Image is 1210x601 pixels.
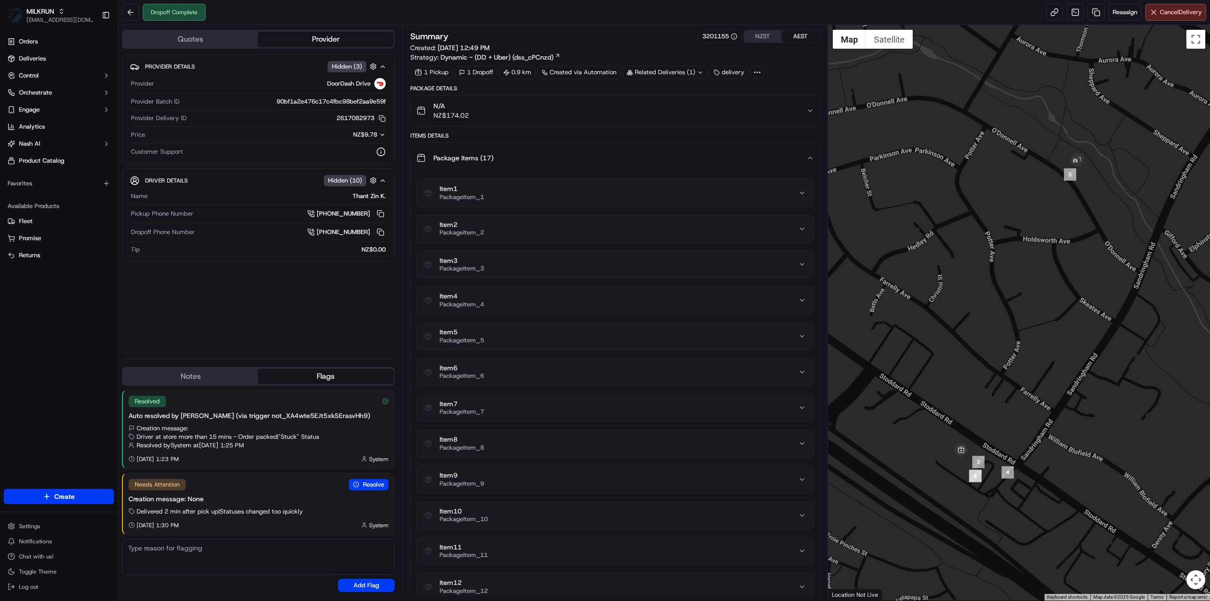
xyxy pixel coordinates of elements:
[833,30,866,49] button: Show street map
[410,66,453,79] div: 1 Pickup
[26,16,94,24] button: [EMAIL_ADDRESS][DOMAIN_NAME]
[19,234,41,243] span: Promise
[123,32,258,47] button: Quotes
[1047,594,1088,601] button: Keyboard shortcuts
[129,411,389,420] div: Auto resolved by [PERSON_NAME] (via trigger not_XA4wte5EJt5xkSErasvHh9)
[131,192,147,200] span: Name
[129,494,389,504] div: Creation message: None
[441,52,553,62] span: Dynamic - (DD + Uber) (dss_cPCnzd)
[1064,168,1076,181] div: 5
[327,79,371,88] span: DoorDash Drive
[19,568,57,575] span: Toggle Theme
[417,358,813,386] button: Item6PackageItem_6
[129,479,186,490] div: Needs Attention
[1113,8,1137,17] span: Reassign
[440,444,484,452] span: PackageItem_8
[8,8,23,23] img: MILKRUN
[1145,4,1206,21] button: CancelDelivery
[8,217,110,226] a: Fleet
[702,32,737,41] div: 3201155
[440,193,484,201] span: PackageItem_1
[317,209,370,218] span: [PHONE_NUMBER]
[622,66,708,79] div: Related Deliveries (1)
[145,177,188,184] span: Driver Details
[129,396,166,407] div: Resolved
[972,456,985,468] div: 3
[19,71,39,80] span: Control
[328,61,379,72] button: Hidden (3)
[19,251,40,260] span: Returns
[4,520,114,533] button: Settings
[8,251,110,260] a: Returns
[4,550,114,563] button: Chat with us!
[417,215,813,243] button: Item2PackageItem_2
[4,214,114,229] button: Fleet
[828,589,882,601] div: Location Not Live
[411,96,820,126] button: N/ANZ$174.02
[130,59,387,74] button: Provider DetailsHidden (3)
[1186,30,1205,49] button: Toggle fullscreen view
[4,489,114,504] button: Create
[440,400,484,409] span: Item 7
[4,119,114,134] a: Analytics
[369,522,389,529] span: System
[440,185,484,193] span: Item 1
[417,573,813,601] button: Item12PackageItem_12
[258,369,393,384] button: Flags
[19,583,38,591] span: Log out
[4,248,114,263] button: Returns
[830,588,862,601] a: Open this area in Google Maps (opens a new window)
[4,231,114,246] button: Promise
[969,470,981,482] div: 2
[131,228,195,236] span: Dropoff Phone Number
[1169,594,1207,600] a: Report a map error
[137,433,319,441] span: Driver at store more than 15 mins - Order packed | "Stuck" Status
[1093,594,1145,600] span: Map data ©2025 Google
[440,257,484,265] span: Item 3
[369,455,389,463] span: System
[440,551,488,559] span: PackageItem_11
[137,441,191,450] span: Resolved by System
[353,131,377,139] span: NZ$9.78
[137,522,179,529] span: [DATE] 1:30 PM
[417,466,813,493] button: Item9PackageItem_9
[338,579,395,592] button: Add Flag
[440,507,488,516] span: Item 10
[440,372,484,380] span: PackageItem_6
[19,88,52,97] span: Orchestrate
[317,228,370,236] span: [PHONE_NUMBER]
[440,543,488,552] span: Item 11
[131,209,193,218] span: Pickup Phone Number
[417,430,813,457] button: Item8PackageItem_8
[4,153,114,168] a: Product Catalog
[19,139,40,148] span: Nash AI
[440,221,484,229] span: Item 2
[417,394,813,422] button: Item7PackageItem_7
[307,227,386,237] a: [PHONE_NUMBER]
[19,37,38,46] span: Orders
[417,287,813,314] button: Item4PackageItem_4
[440,337,484,344] span: PackageItem_5
[440,587,488,595] span: PackageItem_12
[410,32,449,41] h3: Summary
[744,30,782,43] button: NZST
[26,7,54,16] button: MILKRUN
[969,470,982,482] div: 1
[417,251,813,279] button: Item3PackageItem_3
[19,105,40,114] span: Engage
[440,265,484,272] span: PackageItem_3
[537,66,621,79] a: Created via Automation
[4,51,114,66] a: Deliveries
[410,85,820,92] div: Package Details
[131,245,140,254] span: Tip
[410,132,820,139] div: Items Details
[337,114,386,122] button: 2617082973
[1160,8,1202,17] span: Cancel Delivery
[4,535,114,548] button: Notifications
[137,424,188,433] span: Creation message:
[131,148,183,156] span: Customer Support
[441,52,561,62] a: Dynamic - (DD + Uber) (dss_cPCnzd)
